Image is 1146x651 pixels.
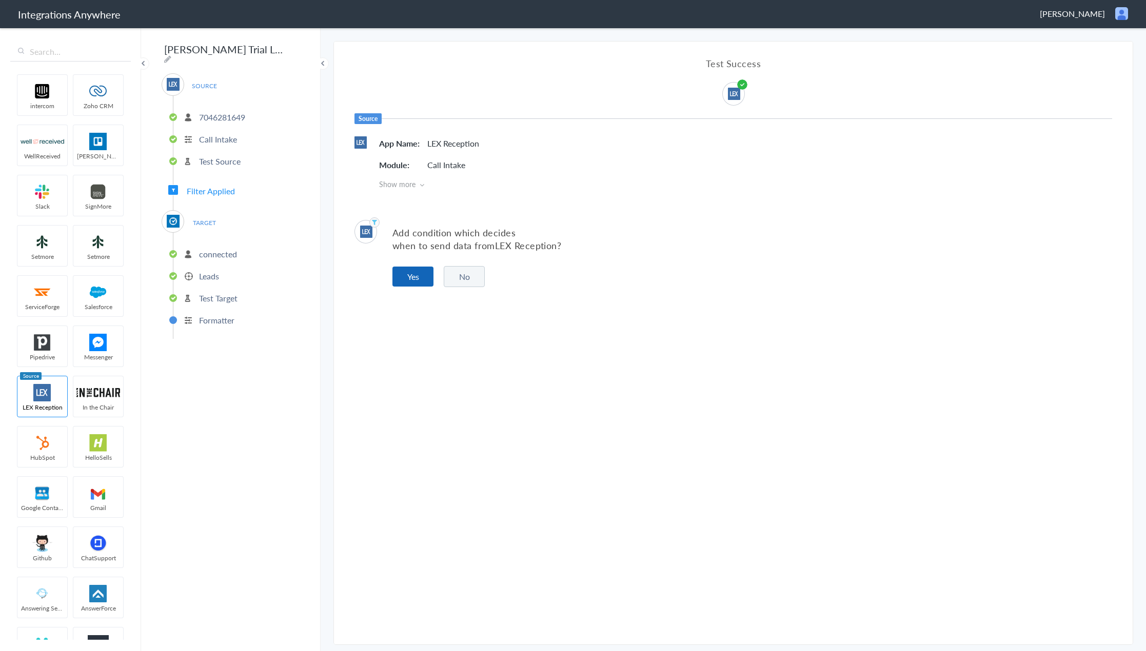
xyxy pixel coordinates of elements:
[73,353,123,361] span: Messenger
[17,503,67,512] span: Google Contacts
[17,353,67,361] span: Pipedrive
[21,334,64,351] img: pipedrive.png
[17,252,67,261] span: Setmore
[73,152,123,160] span: [PERSON_NAME]
[76,484,120,502] img: gmail-logo.svg
[73,302,123,311] span: Salesforce
[21,233,64,251] img: setmoreNew.jpg
[76,535,120,552] img: chatsupport-icon.svg
[199,133,237,145] p: Call Intake
[199,270,219,282] p: Leads
[73,202,123,211] span: SignMore
[21,585,64,602] img: Answering_service.png
[17,202,67,211] span: Slack
[76,585,120,602] img: af-app-logo.svg
[73,554,123,562] span: ChatSupport
[17,554,67,562] span: Github
[379,159,425,171] h5: Module
[76,434,120,452] img: hs-app-logo.svg
[17,101,67,110] span: intercom
[354,136,367,149] img: lex-app-logo.svg
[379,137,425,149] h5: App Name
[21,183,64,200] img: slack-logo.svg
[73,604,123,613] span: AnswerForce
[379,179,1112,189] span: Show more
[354,57,1112,70] h4: Test Success
[10,42,131,62] input: Search...
[76,183,120,200] img: signmore-logo.png
[76,283,120,301] img: salesforce-logo.svg
[73,101,123,110] span: Zoho CRM
[199,111,245,123] p: 7046281649
[76,233,120,251] img: setmoreNew.jpg
[21,133,64,150] img: wr-logo.svg
[185,216,224,230] span: TARGET
[73,252,123,261] span: Setmore
[427,159,465,171] p: Call Intake
[18,7,121,22] h1: Integrations Anywhere
[73,403,123,412] span: In the Chair
[73,453,123,462] span: HelloSells
[21,384,64,401] img: lex-app-logo.svg
[17,302,67,311] span: ServiceForge
[444,266,485,287] button: No
[392,226,1112,252] p: Add condition which decides when to send data from ?
[17,453,67,462] span: HubSpot
[187,185,235,197] span: Filter Applied
[199,292,238,304] p: Test Target
[21,434,64,452] img: hubspot-logo.svg
[392,267,433,287] button: Yes
[73,503,123,512] span: Gmail
[1040,8,1105,19] span: [PERSON_NAME]
[17,604,67,613] span: Answering Service
[185,79,224,93] span: SOURCE
[199,155,241,167] p: Test Source
[76,83,120,100] img: zoho-logo.svg
[167,78,180,91] img: lex-app-logo.svg
[76,334,120,351] img: FBM.png
[360,226,372,238] img: lex-app-logo.svg
[17,152,67,160] span: WellReceived
[21,83,64,100] img: intercom-logo.svg
[728,88,740,100] img: lex-app-logo.svg
[167,215,180,228] img: Clio.jpg
[354,113,382,124] h6: Source
[199,314,234,326] p: Formatter
[21,535,64,552] img: github.png
[21,283,64,301] img: serviceforge-icon.png
[76,384,120,401] img: inch-logo.svg
[199,248,237,260] p: connected
[21,484,64,502] img: googleContact_logo.png
[1115,7,1128,20] img: user.png
[76,133,120,150] img: trello.png
[17,403,67,412] span: LEX Reception
[495,239,557,252] span: LEX Reception
[427,137,479,149] p: LEX Reception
